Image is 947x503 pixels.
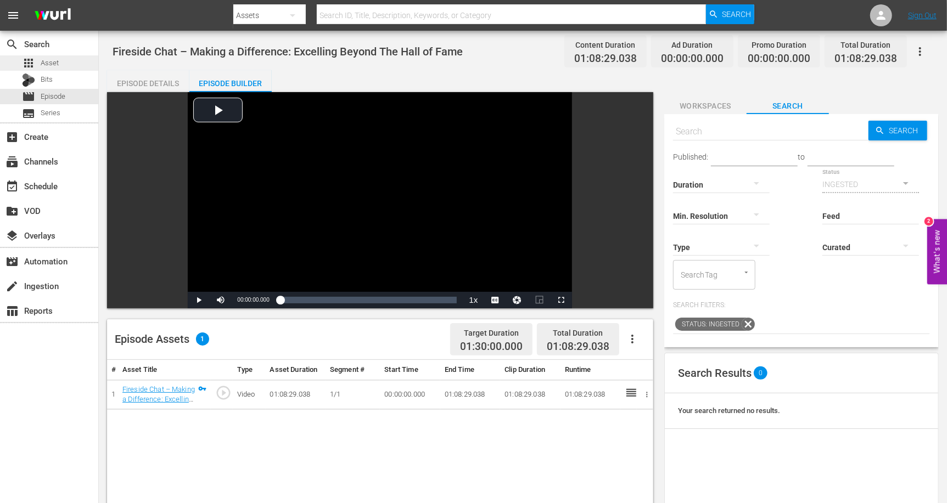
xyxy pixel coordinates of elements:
[5,304,19,318] span: Reports
[706,4,754,24] button: Search
[678,366,752,380] span: Search Results
[673,152,708,161] span: Published:
[500,360,560,380] th: Clip Duration
[440,380,500,409] td: 01:08:29.038
[550,292,572,308] button: Fullscreen
[5,180,19,193] span: Schedule
[107,70,189,92] button: Episode Details
[113,45,463,58] span: Fireside Chat – Making a Difference: Excelling Beyond The Hall of Fame
[107,360,118,380] th: #
[380,360,440,380] th: Start Time
[678,406,780,415] span: Your search returned no results.
[574,53,637,65] span: 01:08:29.038
[233,380,266,409] td: Video
[22,74,35,87] div: Bits
[188,92,572,308] div: Video Player
[528,292,550,308] button: Picture-in-Picture
[885,121,927,140] span: Search
[834,37,897,53] div: Total Duration
[673,301,930,310] p: Search Filters:
[189,70,272,92] button: Episode Builder
[5,38,19,51] span: Search
[868,121,927,140] button: Search
[748,53,810,65] span: 00:00:00.000
[460,341,523,353] span: 01:30:00.000
[118,360,211,380] th: Asset Title
[547,325,609,341] div: Total Duration
[22,107,35,120] span: Series
[664,99,747,113] span: Workspaces
[281,297,457,303] div: Progress Bar
[188,292,210,308] button: Play
[107,70,189,97] div: Episode Details
[500,380,560,409] td: 01:08:29.038
[574,37,637,53] div: Content Duration
[908,11,937,20] a: Sign Out
[5,155,19,168] span: Channels
[747,99,829,113] span: Search
[326,360,380,380] th: Segment #
[41,74,53,85] span: Bits
[748,37,810,53] div: Promo Duration
[5,255,19,268] span: Automation
[561,380,620,409] td: 01:08:29.038
[661,37,724,53] div: Ad Duration
[189,70,272,97] div: Episode Builder
[5,229,19,242] span: Overlays
[122,385,195,424] a: Fireside Chat – Making a Difference: Excelling Beyond The Hall of Fame
[196,332,209,346] span: 1
[26,3,79,29] img: ans4CAIJ8jUAAAAAAAAAAAAAAAAAAAAAAAAgQb4GAAAAAAAAAAAAAAAAAAAAAAAAJMjXAAAAAAAAAAAAAAAAAAAAAAAAgAT5G...
[22,90,35,103] span: Episode
[722,4,751,24] span: Search
[506,292,528,308] button: Jump To Time
[822,169,919,200] div: INGESTED
[41,58,59,69] span: Asset
[7,9,20,22] span: menu
[5,205,19,218] span: VOD
[754,366,767,380] span: 0
[237,297,269,303] span: 00:00:00.000
[834,53,897,65] span: 01:08:29.038
[561,360,620,380] th: Runtime
[741,267,752,278] button: Open
[460,325,523,341] div: Target Duration
[41,91,65,102] span: Episode
[927,219,947,284] button: Open Feedback Widget
[661,53,724,65] span: 00:00:00.000
[22,56,35,70] span: Asset
[675,318,742,331] span: Status: INGESTED
[924,217,933,225] div: 2
[115,332,209,346] div: Episode Assets
[440,360,500,380] th: End Time
[266,360,326,380] th: Asset Duration
[484,292,506,308] button: Captions
[266,380,326,409] td: 01:08:29.038
[210,292,232,308] button: Mute
[462,292,484,308] button: Playback Rate
[107,380,118,409] td: 1
[798,152,805,161] span: to
[380,380,440,409] td: 00:00:00.000
[5,280,19,293] span: Ingestion
[41,108,60,118] span: Series
[547,340,609,353] span: 01:08:29.038
[233,360,266,380] th: Type
[326,380,380,409] td: 1/1
[215,385,232,401] span: play_circle_outline
[5,131,19,144] span: Create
